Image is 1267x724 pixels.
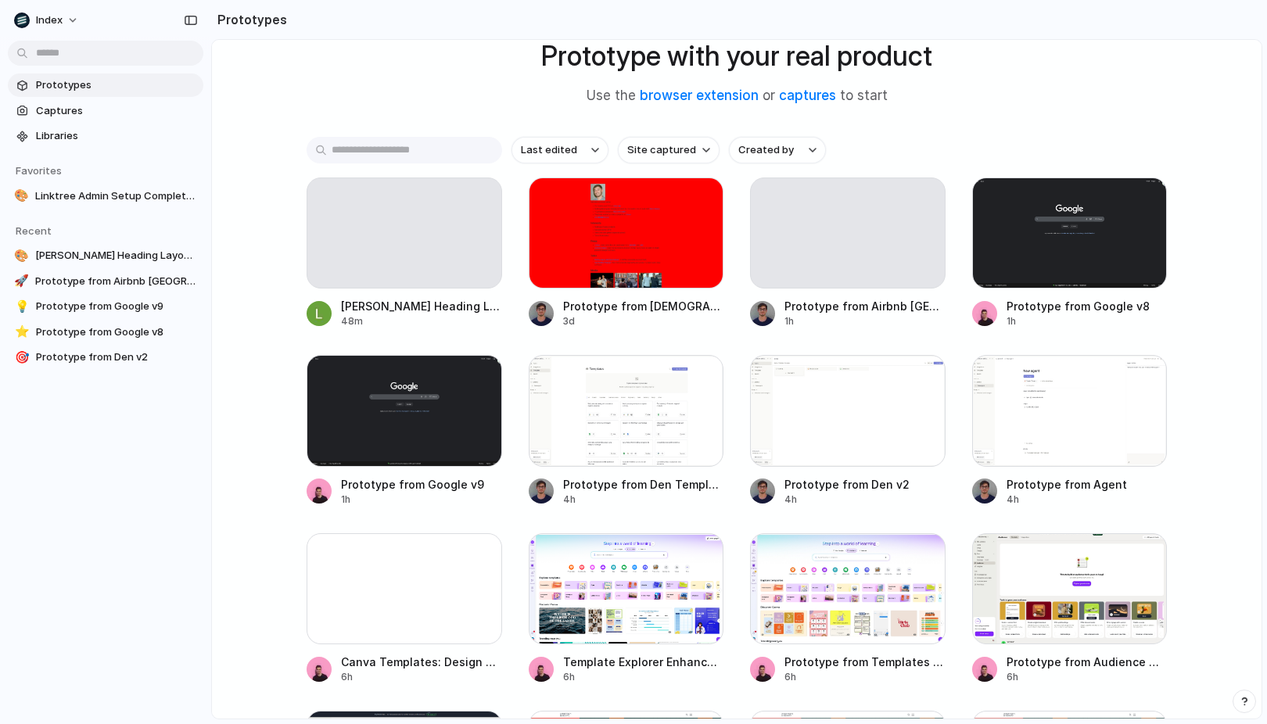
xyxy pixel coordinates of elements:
[211,10,287,29] h2: Prototypes
[307,355,502,506] a: Prototype from Google v9Prototype from Google v91h
[784,493,946,507] div: 4h
[587,86,888,106] span: Use the or to start
[729,137,826,163] button: Created by
[1007,654,1168,670] span: Prototype from Audience Growth & Engagement
[8,8,87,33] button: Index
[784,654,946,670] span: Prototype from Templates - Canva
[14,299,30,314] div: 💡
[8,295,203,318] a: 💡Prototype from Google v9
[784,476,946,493] span: Prototype from Den v2
[8,99,203,123] a: Captures
[341,654,502,670] span: Canva Templates: Design Types Overview
[8,73,203,97] a: Prototypes
[784,298,946,314] span: Prototype from Airbnb [GEOGRAPHIC_DATA] Home
[8,321,203,344] a: ⭐Prototype from Google v8
[35,274,197,289] span: Prototype from Airbnb [GEOGRAPHIC_DATA] Home
[36,13,63,28] span: Index
[640,88,759,103] a: browser extension
[627,142,696,158] span: Site captured
[563,670,724,684] div: 6h
[784,314,946,328] div: 1h
[529,177,724,328] a: Prototype from Christian Iacullo InterestsPrototype from [DEMOGRAPHIC_DATA][PERSON_NAME] Interests3d
[36,103,197,119] span: Captures
[541,35,932,77] h1: Prototype with your real product
[14,248,29,263] div: 🎨
[1007,670,1168,684] div: 6h
[750,355,946,506] a: Prototype from Den v2Prototype from Den v24h
[563,476,724,493] span: Prototype from Den Templates
[1007,314,1168,328] div: 1h
[784,670,946,684] div: 6h
[36,349,197,365] span: Prototype from Den v2
[529,533,724,684] a: Template Explorer EnhancementTemplate Explorer Enhancement6h
[36,324,197,340] span: Prototype from Google v8
[341,493,502,507] div: 1h
[972,177,1168,328] a: Prototype from Google v8Prototype from Google v81h
[511,137,608,163] button: Last edited
[1007,298,1168,314] span: Prototype from Google v8
[529,355,724,506] a: Prototype from Den TemplatesPrototype from Den Templates4h
[1007,476,1168,493] span: Prototype from Agent
[307,177,502,328] a: [PERSON_NAME] Heading Layout Draft48m
[8,270,203,293] a: 🚀Prototype from Airbnb [GEOGRAPHIC_DATA] Home
[563,493,724,507] div: 4h
[36,299,197,314] span: Prototype from Google v9
[563,654,724,670] span: Template Explorer Enhancement
[8,244,203,267] a: 🎨[PERSON_NAME] Heading Layout Draft
[563,314,724,328] div: 3d
[341,298,502,314] span: [PERSON_NAME] Heading Layout Draft
[779,88,836,103] a: captures
[8,124,203,148] a: Libraries
[341,476,502,493] span: Prototype from Google v9
[307,533,502,684] a: Canva Templates: Design Types OverviewCanva Templates: Design Types Overview6h
[341,314,502,328] div: 48m
[8,185,203,208] a: 🎨Linktree Admin Setup Completion
[1007,493,1168,507] div: 4h
[14,349,30,365] div: 🎯
[8,346,203,369] a: 🎯Prototype from Den v2
[16,224,52,237] span: Recent
[36,77,197,93] span: Prototypes
[14,274,29,289] div: 🚀
[16,164,62,177] span: Favorites
[14,188,29,204] div: 🎨
[14,324,30,340] div: ⭐
[618,137,720,163] button: Site captured
[521,142,577,158] span: Last edited
[35,188,197,204] span: Linktree Admin Setup Completion
[35,248,197,263] span: [PERSON_NAME] Heading Layout Draft
[341,670,502,684] div: 6h
[563,298,724,314] span: Prototype from [DEMOGRAPHIC_DATA][PERSON_NAME] Interests
[972,355,1168,506] a: Prototype from AgentPrototype from Agent4h
[36,128,197,144] span: Libraries
[972,533,1168,684] a: Prototype from Audience Growth & EngagementPrototype from Audience Growth & Engagement6h
[738,142,794,158] span: Created by
[750,533,946,684] a: Prototype from Templates - CanvaPrototype from Templates - Canva6h
[750,177,946,328] a: Prototype from Airbnb [GEOGRAPHIC_DATA] Home1h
